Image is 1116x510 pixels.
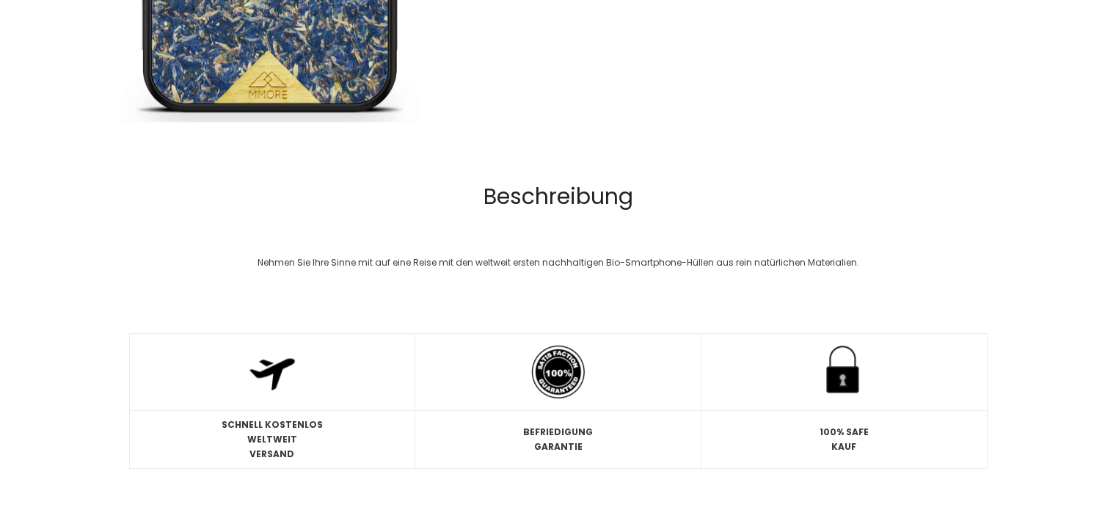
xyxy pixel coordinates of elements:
strong: SCHNELL KOSTENLOS [222,418,323,431]
strong: BEFRIEDIGUNG [523,426,593,438]
strong: VERSAND [249,448,294,460]
strong: WELTWEIT [247,433,297,445]
strong: 100% SAFE [820,426,869,438]
strong: GARANTIE [533,440,582,453]
strong: KAUF [831,440,856,453]
span: Beschreibung [484,181,633,212]
div: Nehmen Sie Ihre Sinne mit auf eine Reise mit den weltweit ersten nachhaltigen Bio-Smartphone-Hüll... [129,255,988,270]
